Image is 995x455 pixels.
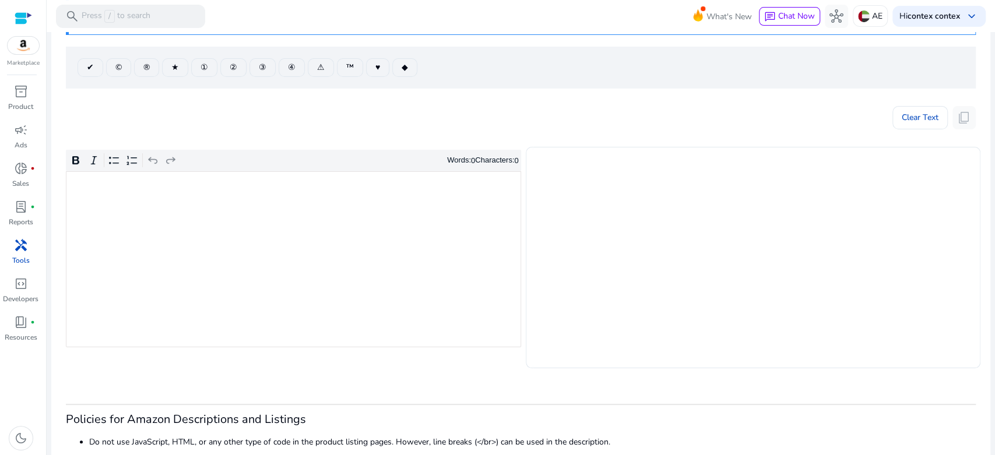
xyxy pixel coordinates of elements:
[366,58,389,77] button: ♥
[14,84,28,98] span: inventory_2
[3,294,38,304] p: Developers
[8,37,39,54] img: amazon.svg
[908,10,960,22] b: contex contex
[778,10,815,22] span: Chat Now
[346,61,354,73] span: ™
[249,58,276,77] button: ③
[30,204,35,209] span: fiber_manual_record
[514,156,518,165] label: 0
[7,59,40,68] p: Marketplace
[902,106,938,129] span: Clear Text
[65,9,79,23] span: search
[259,61,266,73] span: ③
[279,58,305,77] button: ④
[30,166,35,171] span: fiber_manual_record
[899,12,960,20] p: Hi
[12,178,29,189] p: Sales
[143,61,150,73] span: ®
[14,277,28,291] span: code_blocks
[402,61,408,73] span: ◆
[706,6,752,27] span: What's New
[82,10,150,23] p: Press to search
[87,61,94,73] span: ✔
[892,106,948,129] button: Clear Text
[201,61,208,73] span: ①
[66,171,521,347] div: Rich Text Editor. Editing area: main. Press Alt+0 for help.
[134,58,159,77] button: ®
[89,436,976,448] li: Do not use JavaScript, HTML, or any other type of code in the product listing pages. However, lin...
[14,161,28,175] span: donut_small
[171,61,179,73] span: ★
[191,58,217,77] button: ①
[764,11,776,23] span: chat
[317,61,325,73] span: ⚠
[5,332,37,343] p: Resources
[14,431,28,445] span: dark_mode
[825,5,848,28] button: hub
[106,58,131,77] button: ©
[14,238,28,252] span: handyman
[471,156,475,165] label: 0
[872,6,883,26] p: AE
[965,9,979,23] span: keyboard_arrow_down
[9,217,33,227] p: Reports
[104,10,115,23] span: /
[392,58,417,77] button: ◆
[14,200,28,214] span: lab_profile
[8,101,33,112] p: Product
[447,153,519,168] div: Words: Characters:
[14,315,28,329] span: book_4
[30,320,35,325] span: fiber_manual_record
[66,150,521,172] div: Editor toolbar
[829,9,843,23] span: hub
[858,10,870,22] img: ae.svg
[288,61,296,73] span: ④
[162,58,188,77] button: ★
[759,7,820,26] button: chatChat Now
[220,58,247,77] button: ②
[12,255,30,266] p: Tools
[78,58,103,77] button: ✔
[308,58,334,77] button: ⚠
[66,412,976,426] h3: Policies for Amazon Descriptions and Listings
[14,123,28,137] span: campaign
[15,140,27,150] p: Ads
[230,61,237,73] span: ②
[375,61,380,73] span: ♥
[115,61,122,73] span: ©
[337,58,363,77] button: ™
